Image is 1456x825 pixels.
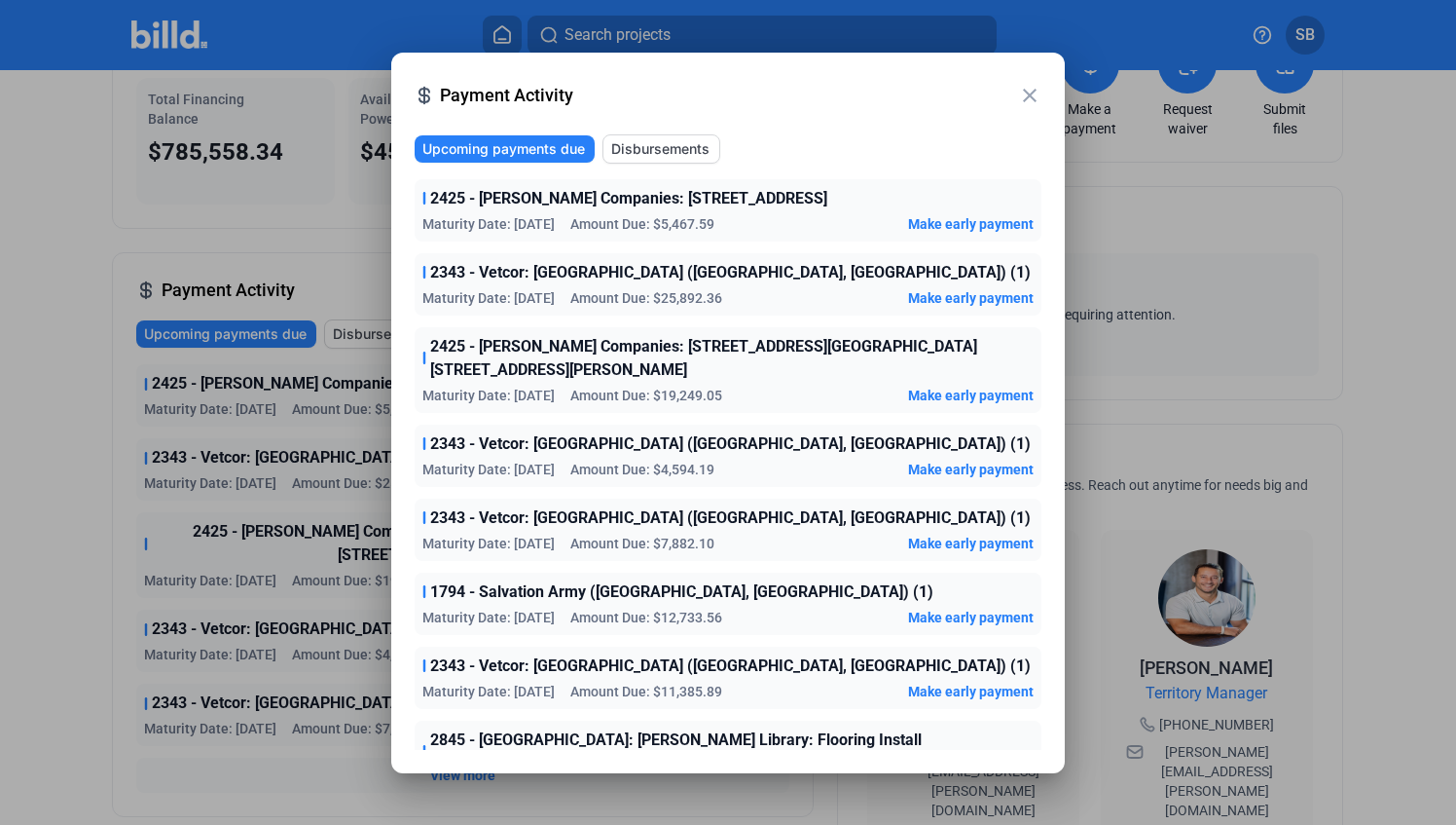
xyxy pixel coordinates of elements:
button: Make early payment [908,460,1034,479]
span: 1794 - Salvation Army ([GEOGRAPHIC_DATA], [GEOGRAPHIC_DATA]) (1) [430,581,933,604]
button: Make early payment [908,386,1034,405]
span: 2845 - [GEOGRAPHIC_DATA]: [PERSON_NAME] Library: Flooring Install ([GEOGRAPHIC_DATA], [GEOGRAPHIC... [430,729,1034,775]
span: Amount Due: $4,594.19 [570,460,714,479]
span: Disbursements [611,139,710,159]
span: 2343 - Vetcor: [GEOGRAPHIC_DATA] ([GEOGRAPHIC_DATA], [GEOGRAPHIC_DATA]) (1) [430,432,1031,456]
span: Amount Due: $11,385.89 [570,682,722,701]
button: Make early payment [908,534,1034,553]
span: Upcoming payments due [422,139,585,159]
span: 2425 - [PERSON_NAME] Companies: [STREET_ADDRESS][GEOGRAPHIC_DATA][STREET_ADDRESS][PERSON_NAME] [430,335,1034,382]
span: Maturity Date: [DATE] [422,386,555,405]
span: Maturity Date: [DATE] [422,460,555,479]
button: Disbursements [602,134,720,164]
span: Maturity Date: [DATE] [422,608,555,627]
span: Amount Due: $25,892.36 [570,288,722,308]
span: Maturity Date: [DATE] [422,682,555,701]
span: Payment Activity [440,82,1018,109]
span: 2343 - Vetcor: [GEOGRAPHIC_DATA] ([GEOGRAPHIC_DATA], [GEOGRAPHIC_DATA]) (1) [430,506,1031,530]
span: Amount Due: $19,249.05 [570,386,722,405]
button: Make early payment [908,288,1034,308]
span: Amount Due: $12,733.56 [570,608,722,627]
span: 2343 - Vetcor: [GEOGRAPHIC_DATA] ([GEOGRAPHIC_DATA], [GEOGRAPHIC_DATA]) (1) [430,261,1031,284]
button: Make early payment [908,608,1034,627]
span: Amount Due: $7,882.10 [570,534,714,553]
button: Upcoming payments due [415,135,595,163]
span: 2343 - Vetcor: [GEOGRAPHIC_DATA] ([GEOGRAPHIC_DATA], [GEOGRAPHIC_DATA]) (1) [430,655,1031,678]
mat-icon: close [1018,84,1041,107]
button: Make early payment [908,682,1034,701]
span: Maturity Date: [DATE] [422,214,555,234]
span: 2425 - [PERSON_NAME] Companies: [STREET_ADDRESS] [430,187,827,210]
span: Maturity Date: [DATE] [422,288,555,308]
button: Make early payment [908,214,1034,234]
span: Maturity Date: [DATE] [422,534,555,553]
span: Amount Due: $5,467.59 [570,214,714,234]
